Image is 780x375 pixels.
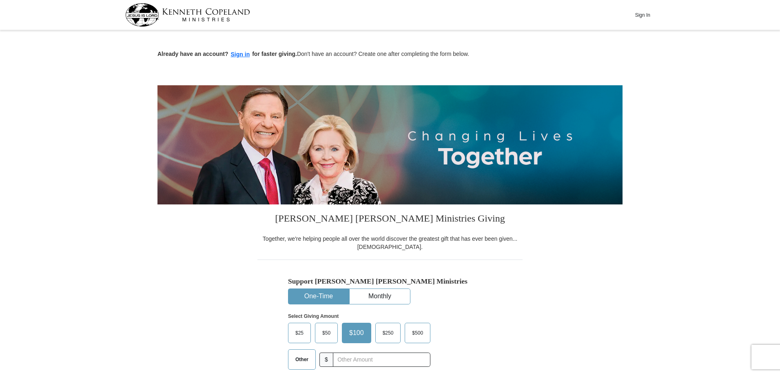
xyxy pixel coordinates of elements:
button: One-Time [288,289,349,304]
strong: Select Giving Amount [288,313,339,319]
button: Monthly [350,289,410,304]
p: Don't have an account? Create one after completing the form below. [157,50,623,59]
span: $100 [345,327,368,339]
span: $50 [318,327,335,339]
button: Sign In [630,9,655,21]
span: Other [291,353,312,366]
input: Other Amount [333,353,430,367]
span: $25 [291,327,308,339]
img: kcm-header-logo.svg [125,3,250,27]
div: Together, we're helping people all over the world discover the greatest gift that has ever been g... [257,235,523,251]
h3: [PERSON_NAME] [PERSON_NAME] Ministries Giving [257,204,523,235]
span: $500 [408,327,427,339]
span: $ [319,353,333,367]
button: Sign in [228,50,253,59]
span: $250 [379,327,398,339]
h5: Support [PERSON_NAME] [PERSON_NAME] Ministries [288,277,492,286]
strong: Already have an account? for faster giving. [157,51,297,57]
